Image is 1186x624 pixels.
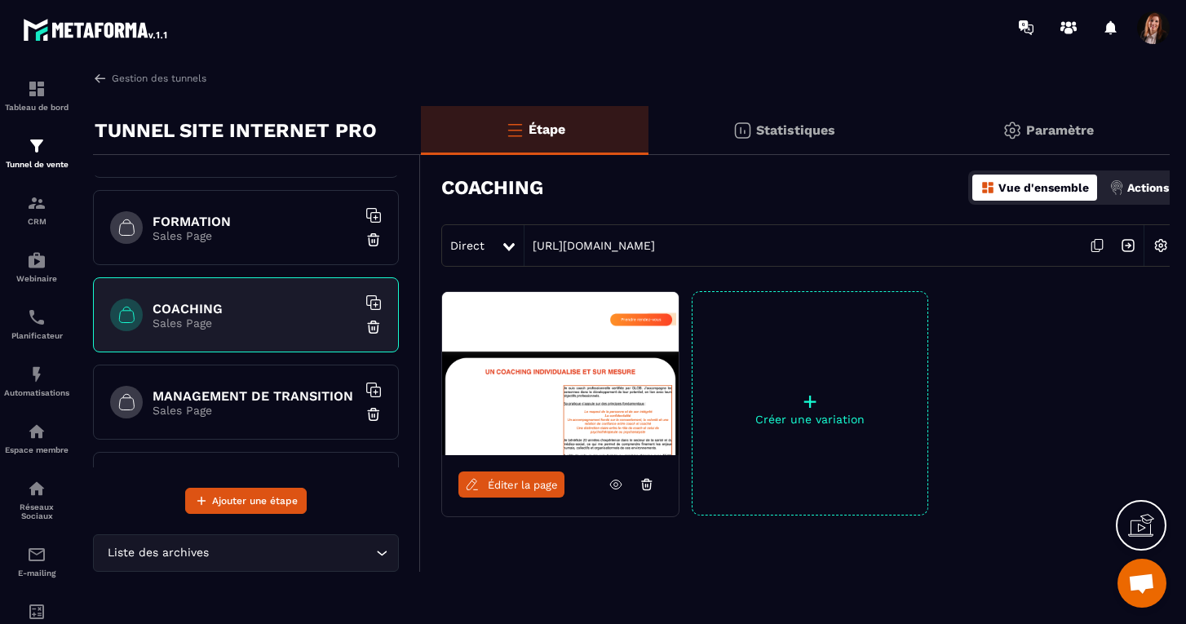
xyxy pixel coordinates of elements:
p: Tunnel de vente [4,160,69,169]
p: + [693,390,927,413]
h6: MANAGEMENT DE TRANSITION [153,388,356,404]
a: emailemailE-mailing [4,533,69,590]
img: dashboard-orange.40269519.svg [980,180,995,195]
input: Search for option [212,544,372,562]
img: arrow-next.bcc2205e.svg [1113,230,1144,261]
h6: FORMATION [153,214,356,229]
a: formationformationTableau de bord [4,67,69,124]
span: Direct [450,239,485,252]
img: setting-w.858f3a88.svg [1145,230,1176,261]
p: Actions [1127,181,1169,194]
img: trash [365,232,382,248]
a: Gestion des tunnels [93,71,206,86]
img: trash [365,319,382,335]
img: formation [27,79,46,99]
img: stats.20deebd0.svg [732,121,752,140]
p: E-mailing [4,569,69,578]
a: [URL][DOMAIN_NAME] [524,239,655,252]
img: scheduler [27,308,46,327]
span: Liste des archives [104,544,212,562]
a: automationsautomationsWebinaire [4,238,69,295]
a: formationformationTunnel de vente [4,124,69,181]
img: setting-gr.5f69749f.svg [1002,121,1022,140]
img: logo [23,15,170,44]
p: Paramètre [1026,122,1094,138]
p: Créer une variation [693,413,927,426]
span: Éditer la page [488,479,558,491]
img: formation [27,136,46,156]
span: Ajouter une étape [212,493,298,509]
a: automationsautomationsEspace membre [4,409,69,467]
p: Sales Page [153,316,356,330]
p: Sales Page [153,229,356,242]
a: Éditer la page [458,471,564,498]
a: schedulerschedulerPlanificateur [4,295,69,352]
div: Search for option [93,534,399,572]
img: trash [365,406,382,423]
h6: COACHING [153,301,356,316]
p: Sales Page [153,404,356,417]
img: formation [27,193,46,213]
p: CRM [4,217,69,226]
a: formationformationCRM [4,181,69,238]
a: social-networksocial-networkRéseaux Sociaux [4,467,69,533]
img: email [27,545,46,564]
p: Webinaire [4,274,69,283]
p: Automatisations [4,388,69,397]
p: TUNNEL SITE INTERNET PRO [95,114,377,147]
p: Planificateur [4,331,69,340]
p: Espace membre [4,445,69,454]
p: Tableau de bord [4,103,69,112]
p: Étape [529,122,565,137]
a: Ouvrir le chat [1117,559,1166,608]
p: Vue d'ensemble [998,181,1089,194]
p: Statistiques [756,122,835,138]
img: bars-o.4a397970.svg [505,120,524,139]
img: image [442,292,679,455]
button: Ajouter une étape [185,488,307,514]
img: social-network [27,479,46,498]
p: Réseaux Sociaux [4,502,69,520]
img: automations [27,422,46,441]
img: automations [27,250,46,270]
img: arrow [93,71,108,86]
img: automations [27,365,46,384]
img: actions.d6e523a2.png [1109,180,1124,195]
img: accountant [27,602,46,622]
h3: COACHING [441,176,543,199]
a: automationsautomationsAutomatisations [4,352,69,409]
